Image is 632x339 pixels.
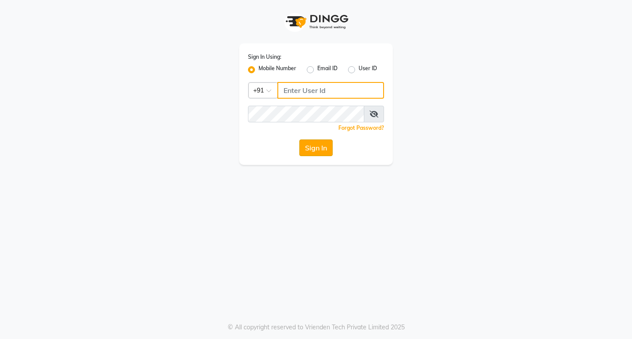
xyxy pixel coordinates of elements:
label: Mobile Number [259,64,296,75]
label: Email ID [317,64,338,75]
button: Sign In [299,139,333,156]
input: Username [277,82,384,99]
a: Forgot Password? [338,125,384,131]
label: Sign In Using: [248,53,281,61]
input: Username [248,106,364,122]
label: User ID [359,64,377,75]
img: logo1.svg [281,9,351,35]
